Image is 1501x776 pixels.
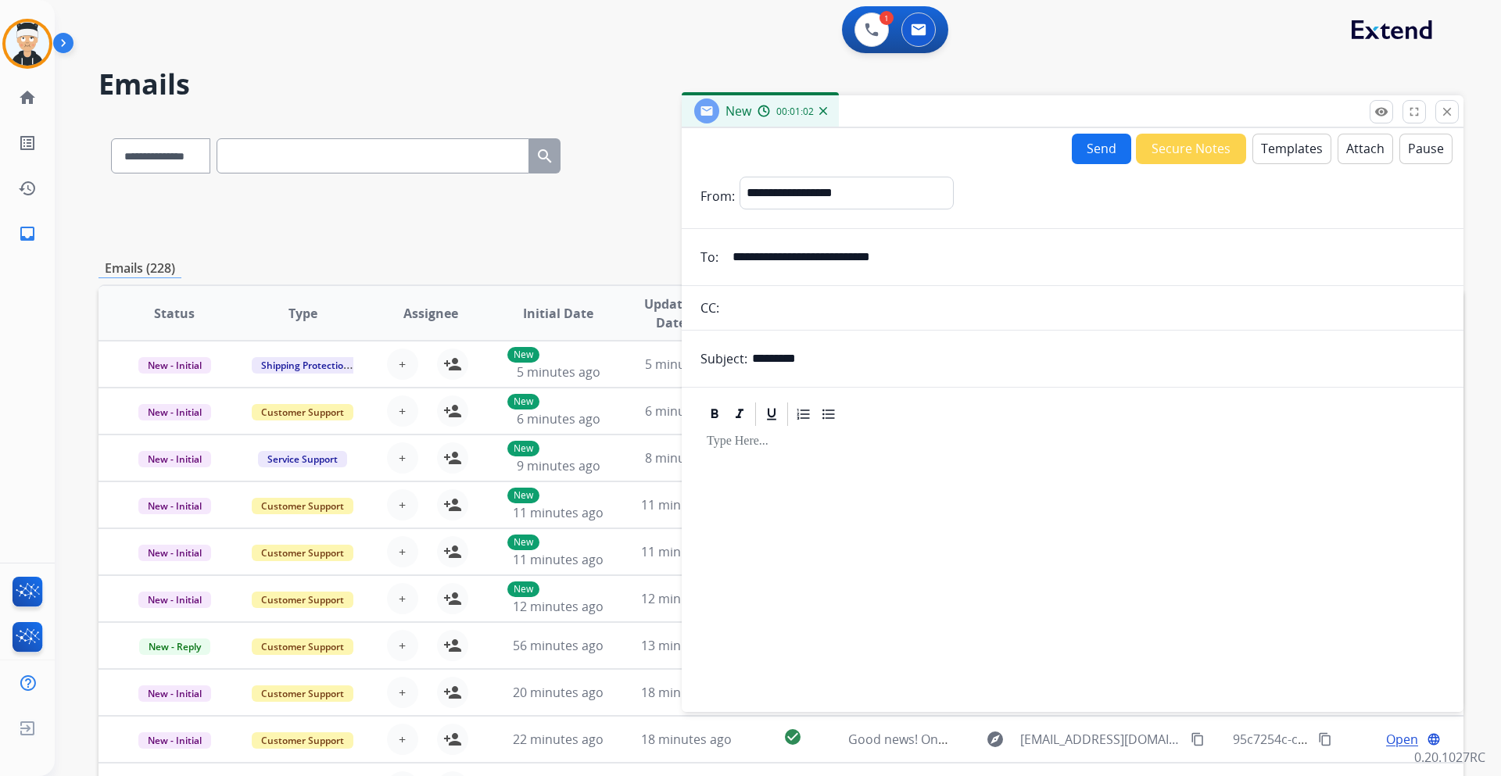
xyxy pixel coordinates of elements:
span: + [399,495,406,514]
span: 5 minutes ago [645,356,729,373]
button: Pause [1399,134,1453,164]
img: avatar [5,22,49,66]
span: [EMAIL_ADDRESS][DOMAIN_NAME] [1020,730,1181,749]
span: + [399,402,406,420]
p: New [507,347,539,363]
mat-icon: fullscreen [1407,105,1421,119]
span: 56 minutes ago [513,637,604,654]
span: 18 minutes ago [641,684,732,701]
button: + [387,677,418,708]
mat-icon: language [1427,732,1441,746]
mat-icon: person_add [443,495,462,514]
button: Templates [1252,134,1331,164]
span: 18 minutes ago [641,731,732,748]
mat-icon: person_add [443,589,462,608]
mat-icon: person_add [443,683,462,702]
span: 11 minutes ago [513,504,604,521]
button: Send [1072,134,1131,164]
button: + [387,536,418,567]
button: Attach [1338,134,1393,164]
span: Good news! Online registration extended to 12:00 PM (CT) [DATE] [848,731,1231,748]
p: New [507,535,539,550]
span: 6 minutes ago [645,402,729,420]
mat-icon: person_add [443,449,462,467]
span: New - Reply [139,638,210,655]
button: + [387,395,418,427]
mat-icon: person_add [443,730,462,749]
span: 8 minutes ago [645,449,729,467]
span: New - Initial [138,732,211,749]
div: 1 [879,11,894,25]
span: New - Initial [138,592,211,608]
span: Customer Support [252,732,353,749]
span: + [399,449,406,467]
span: New - Initial [138,498,211,514]
div: Ordered List [792,402,815,426]
mat-icon: home [18,88,37,107]
span: New - Initial [138,545,211,561]
span: 6 minutes ago [517,410,600,427]
mat-icon: person_add [443,542,462,561]
mat-icon: content_copy [1191,732,1205,746]
span: 5 minutes ago [517,363,600,381]
span: Initial Date [523,304,593,323]
mat-icon: content_copy [1318,732,1332,746]
mat-icon: inbox [18,224,37,243]
span: Customer Support [252,592,353,608]
mat-icon: person_add [443,636,462,655]
span: 95c7254c-c8cb-45ef-ae39-faf8bb92bc8e [1233,731,1463,748]
button: + [387,489,418,520]
button: + [387,630,418,661]
span: 13 minutes ago [641,637,732,654]
h2: Emails [99,69,1463,100]
span: 20 minutes ago [513,684,604,701]
mat-icon: remove_red_eye [1374,105,1388,119]
span: 11 minutes ago [513,551,604,568]
p: From: [700,187,735,206]
p: New [507,394,539,409]
span: Customer Support [252,498,353,514]
span: 11 minutes ago [641,496,732,513]
p: Subject: [700,349,747,368]
span: 12 minutes ago [641,590,732,607]
span: Customer Support [252,638,353,655]
span: New - Initial [138,685,211,702]
mat-icon: person_add [443,402,462,420]
span: + [399,730,406,749]
span: + [399,589,406,608]
span: Status [154,304,195,323]
p: 0.20.1027RC [1414,748,1485,767]
span: New - Initial [138,357,211,374]
p: CC: [700,299,719,317]
mat-icon: history [18,179,37,198]
span: 00:01:02 [776,105,814,118]
p: New [507,581,539,597]
span: + [399,636,406,655]
button: + [387,349,418,380]
div: Italic [728,402,751,426]
p: New [507,441,539,456]
span: Customer Support [252,404,353,420]
mat-icon: close [1440,105,1454,119]
span: Service Support [258,451,347,467]
p: Emails (228) [99,259,181,278]
button: + [387,583,418,614]
div: Underline [760,402,783,426]
span: New - Initial [138,404,211,420]
div: Bold [703,402,726,426]
span: 9 minutes ago [517,457,600,474]
mat-icon: explore [986,730,1005,749]
span: 12 minutes ago [513,598,604,615]
p: To: [700,248,718,266]
span: Open [1386,730,1418,749]
p: New [507,488,539,503]
mat-icon: search [536,147,554,166]
span: 22 minutes ago [513,731,604,748]
span: Assignee [403,304,458,323]
button: + [387,442,418,474]
span: Customer Support [252,685,353,702]
span: New [725,102,751,120]
mat-icon: person_add [443,355,462,374]
span: 11 minutes ago [641,543,732,560]
div: Bullet List [817,402,840,426]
